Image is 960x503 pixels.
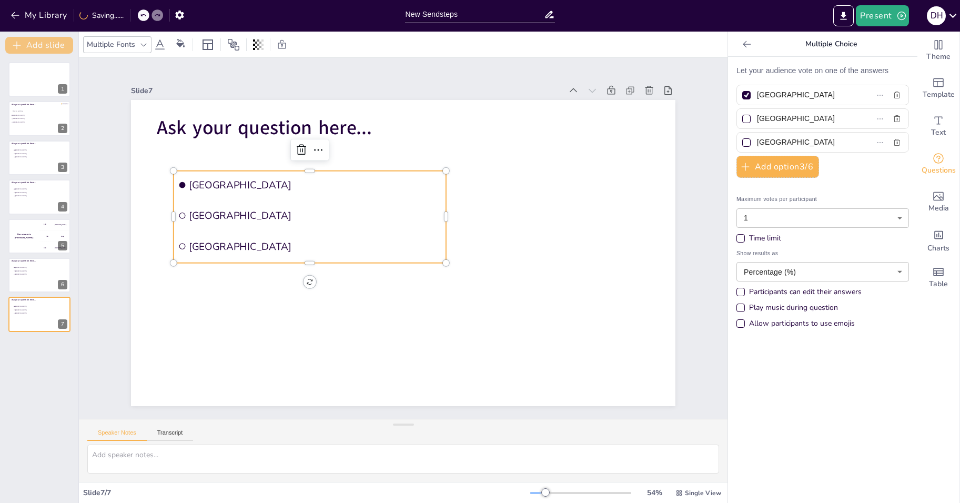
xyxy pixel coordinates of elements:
span: Position [227,38,240,51]
span: [GEOGRAPHIC_DATA] [189,209,441,222]
button: Export to PowerPoint [833,5,854,26]
div: Percentage (%) [736,262,909,281]
div: 2 [8,101,70,136]
span: [GEOGRAPHIC_DATA] [15,309,44,311]
div: 3 [58,163,67,172]
span: Table [929,278,948,290]
div: 100 [39,219,70,230]
span: [GEOGRAPHIC_DATA] [15,267,44,268]
div: Play music during question [736,303,838,313]
span: Charts [927,243,949,254]
span: Single View [685,489,721,497]
div: Change the overall theme [917,32,959,69]
div: Saving...... [79,11,124,21]
div: 1 [58,84,67,94]
div: Add charts and graphs [917,221,959,259]
span: Template [923,89,955,100]
span: [GEOGRAPHIC_DATA] [15,274,44,275]
span: Ask your question here... [12,103,36,106]
span: [GEOGRAPHIC_DATA] [15,156,44,158]
input: Option 3 [757,135,853,150]
div: 4 [8,179,70,214]
div: Jaap [61,235,64,237]
div: 7 [58,319,67,329]
span: Ask your question here... [12,181,36,184]
span: [GEOGRAPHIC_DATA] [15,149,44,151]
button: Speaker Notes [87,429,147,441]
span: Text [931,127,946,138]
input: Option 2 [757,111,853,126]
div: [PERSON_NAME] [55,247,66,249]
div: 1 [736,208,909,228]
div: Allow participants to use emojis [749,318,855,329]
span: [GEOGRAPHIC_DATA] [13,114,42,116]
div: Add text boxes [917,107,959,145]
input: Option 1 [757,87,853,103]
div: 7 [8,297,70,331]
span: [GEOGRAPHIC_DATA] [15,306,44,307]
span: Questions [922,165,956,176]
div: Layout [199,36,216,53]
div: 200 [39,230,70,242]
div: Background color [173,39,188,50]
button: Transcript [147,429,194,441]
button: Add slide [5,37,73,54]
span: Media [928,203,949,214]
span: Maximum votes per participant [736,195,909,204]
div: 2 [58,124,67,133]
div: Get real-time input from your audience [917,145,959,183]
span: [GEOGRAPHIC_DATA] [15,188,44,190]
div: 5 [58,241,67,250]
span: [GEOGRAPHIC_DATA] [13,122,42,123]
div: Play music during question [749,303,838,313]
span: [GEOGRAPHIC_DATA] [189,178,441,192]
span: [GEOGRAPHIC_DATA] [13,118,42,119]
span: Click to add text [13,109,23,112]
div: 1 [8,62,70,97]
span: Ask your question here... [157,114,371,140]
div: 300 [39,242,70,254]
button: Add option3/6 [736,156,819,178]
div: Time limit [736,233,909,244]
h4: The winner is [PERSON_NAME] [8,233,39,239]
div: Multiple Fonts [85,37,137,52]
span: Ask your question here... [12,259,36,263]
span: [GEOGRAPHIC_DATA] [15,153,44,154]
p: Let your audience vote on one of the answers [736,65,909,76]
span: [GEOGRAPHIC_DATA] [189,239,441,253]
span: Ask your question here... [12,142,36,145]
div: Participants can edit their answers [736,287,862,297]
span: Show results as [736,249,909,258]
div: Participants can edit their answers [749,287,862,297]
div: Slide 7 [131,86,562,96]
span: Ask your question here... [12,298,36,301]
button: My Library [8,7,72,24]
input: Insert title [405,7,543,22]
div: Add ready made slides [917,69,959,107]
span: [GEOGRAPHIC_DATA] [15,270,44,272]
div: 3 [8,140,70,175]
span: [GEOGRAPHIC_DATA] [15,192,44,194]
div: 5 [8,219,70,254]
div: Time limit [749,233,781,244]
button: D H [927,5,946,26]
p: Multiple Choice [755,32,907,57]
div: 4 [58,202,67,212]
div: 6 [8,258,70,293]
span: [GEOGRAPHIC_DATA] [15,313,44,315]
div: D H [927,6,946,25]
span: [GEOGRAPHIC_DATA] [15,195,44,197]
div: 54 % [642,488,667,498]
div: Allow participants to use emojis [736,318,855,329]
div: Slide 7 / 7 [83,488,530,498]
span: Theme [926,51,951,63]
div: Add a table [917,259,959,297]
button: Present [856,5,908,26]
div: Add images, graphics, shapes or video [917,183,959,221]
div: 6 [58,280,67,289]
